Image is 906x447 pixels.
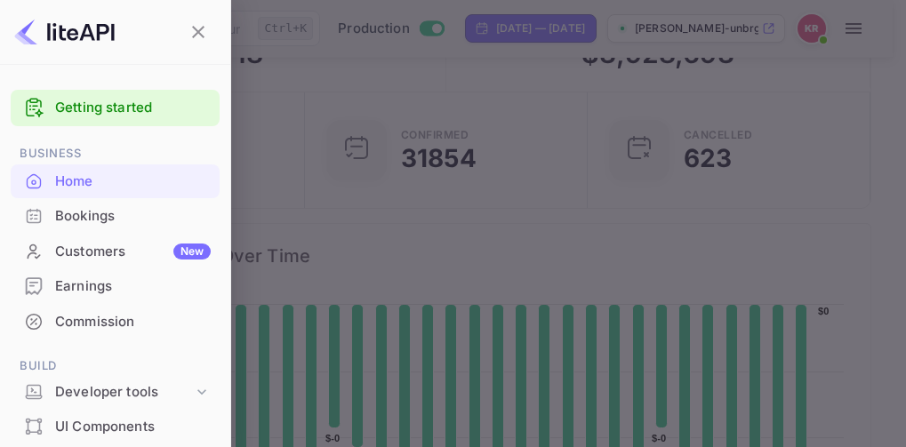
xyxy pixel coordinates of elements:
div: Bookings [11,199,220,234]
div: Developer tools [11,377,220,408]
div: Commission [55,312,211,332]
div: Earnings [11,269,220,304]
div: Home [55,172,211,192]
div: CustomersNew [11,235,220,269]
div: Home [11,164,220,199]
div: Developer tools [55,382,193,403]
a: Earnings [11,269,220,302]
div: Bookings [55,206,211,227]
a: CustomersNew [11,235,220,267]
span: Build [11,356,220,376]
div: UI Components [55,417,211,437]
div: UI Components [11,410,220,444]
a: Commission [11,305,220,338]
div: New [173,243,211,259]
a: UI Components [11,410,220,443]
span: Business [11,144,220,164]
div: Earnings [55,276,211,297]
a: Getting started [55,98,211,118]
a: Home [11,164,220,197]
img: LiteAPI logo [14,18,115,46]
a: Bookings [11,199,220,232]
div: Customers [55,242,211,262]
div: Commission [11,305,220,339]
div: Getting started [11,90,220,126]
